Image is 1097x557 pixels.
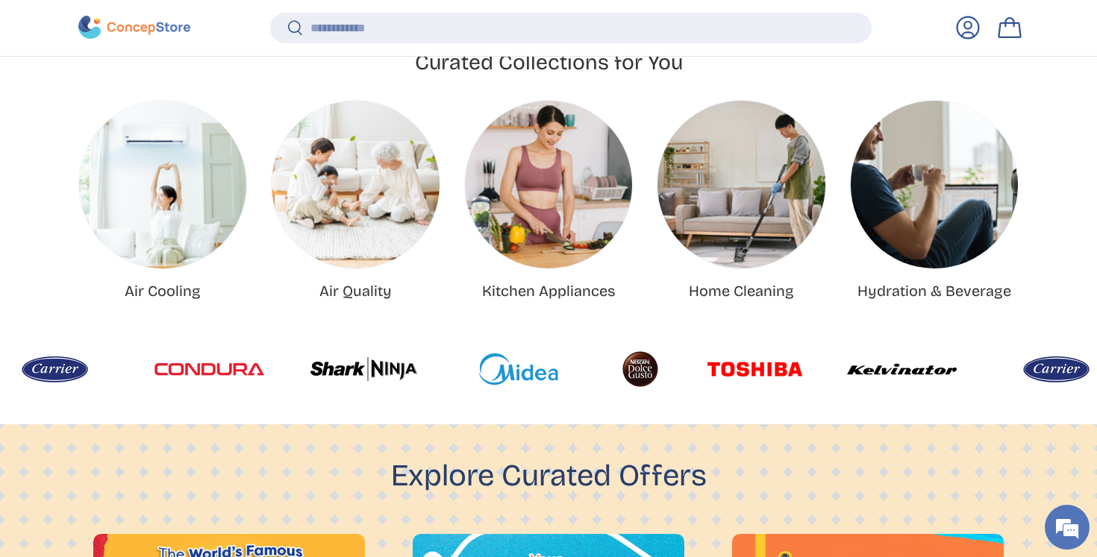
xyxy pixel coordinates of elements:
a: Hydration & Beverage [857,282,1011,300]
a: Home Cleaning [689,282,794,300]
h2: Explore Curated Offers [391,456,707,495]
a: Air Cooling [79,101,246,268]
a: Hydration & Beverage [851,101,1018,268]
img: ConcepStore [78,16,190,40]
h2: Curated Collections for You [415,48,683,76]
a: Kitchen Appliances [482,282,615,300]
img: Air Quality [272,101,439,268]
a: Home Cleaning [657,101,825,268]
a: Kitchen Appliances [465,101,632,268]
a: Air Quality [319,282,392,300]
img: Air Cooling | ConcepStore [79,101,246,268]
a: Air Cooling [125,282,201,300]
